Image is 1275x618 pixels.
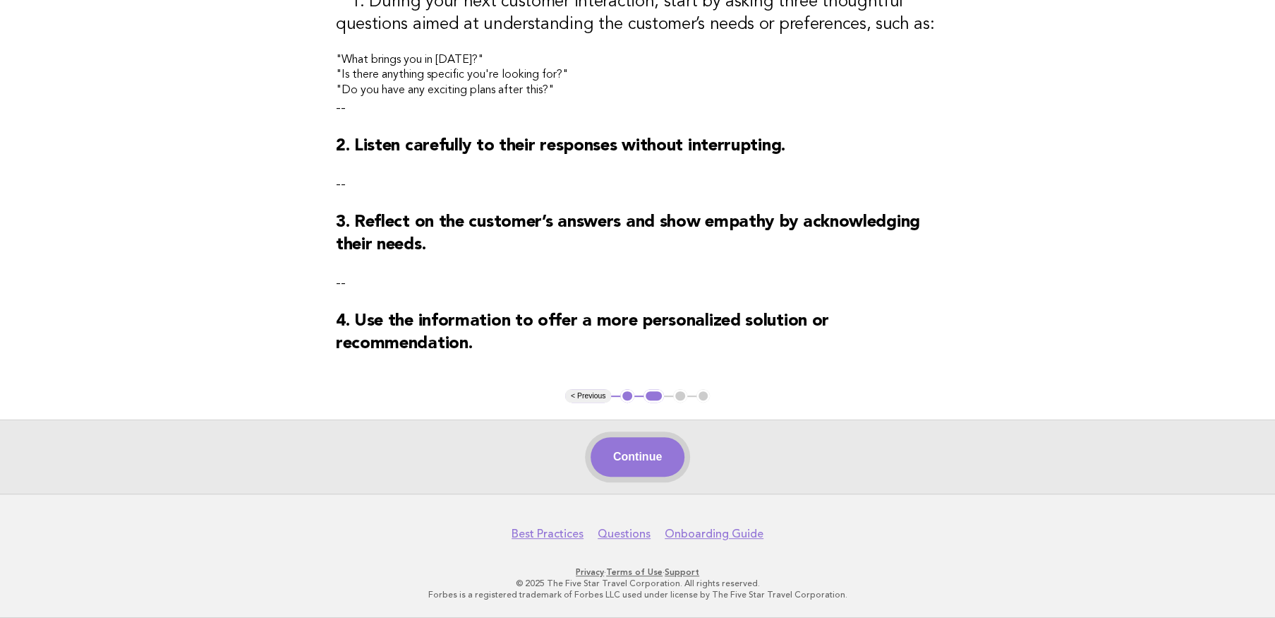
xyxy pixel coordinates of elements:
[206,589,1070,600] p: Forbes is a registered trademark of Forbes LLC used under license by The Five Star Travel Corpora...
[336,68,940,83] h4: "Is there anything specific you're looking for?"
[591,437,684,477] button: Continue
[336,174,940,194] p: --
[665,527,763,541] a: Onboarding Guide
[336,313,829,352] strong: 4. Use the information to offer a more personalized solution or recommendation.
[206,566,1070,578] p: · ·
[512,527,584,541] a: Best Practices
[606,567,663,577] a: Terms of Use
[565,389,611,403] button: < Previous
[206,578,1070,589] p: © 2025 The Five Star Travel Corporation. All rights reserved.
[336,138,785,155] strong: 2. Listen carefully to their responses without interrupting.
[336,214,920,254] strong: 3. Reflect on the customer’s answers and show empathy by acknowledging their needs.
[336,53,940,68] h4: "What brings you in [DATE]?"
[598,527,651,541] a: Questions
[336,273,940,293] p: --
[643,389,664,403] button: 2
[336,98,940,118] p: --
[620,389,634,403] button: 1
[576,567,604,577] a: Privacy
[665,567,699,577] a: Support
[336,83,940,98] h4: "Do you have any exciting plans after this?"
